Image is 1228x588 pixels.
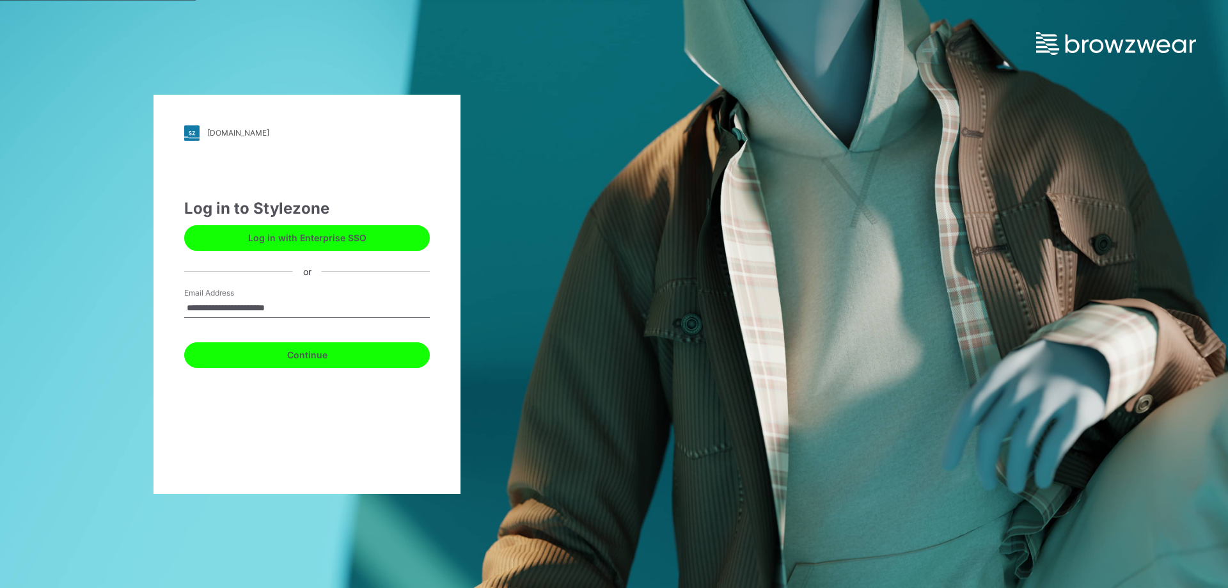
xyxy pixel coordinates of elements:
img: browzwear-logo.e42bd6dac1945053ebaf764b6aa21510.svg [1036,32,1196,55]
label: Email Address [184,287,274,299]
button: Log in with Enterprise SSO [184,225,430,251]
a: [DOMAIN_NAME] [184,125,430,141]
button: Continue [184,342,430,368]
img: stylezone-logo.562084cfcfab977791bfbf7441f1a819.svg [184,125,200,141]
div: or [293,265,322,278]
div: Log in to Stylezone [184,197,430,220]
div: [DOMAIN_NAME] [207,128,269,138]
